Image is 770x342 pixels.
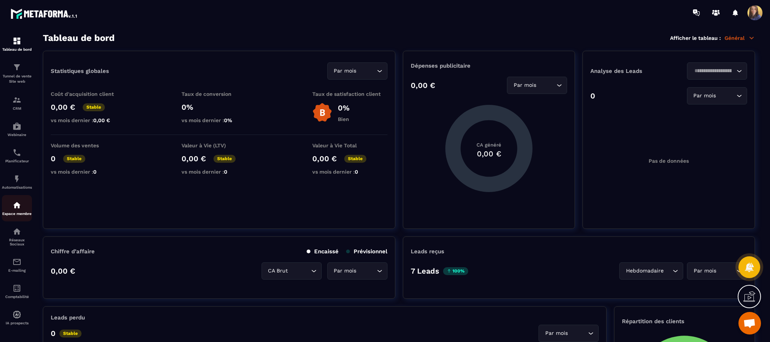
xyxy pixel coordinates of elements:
img: accountant [12,284,21,293]
p: Leads reçus [411,248,444,255]
p: Bien [338,116,349,122]
img: social-network [12,227,21,236]
p: Encaissé [307,248,339,255]
p: 0,00 € [51,266,75,275]
p: Volume des ventes [51,142,126,148]
div: Search for option [327,62,387,80]
img: formation [12,36,21,45]
img: formation [12,95,21,104]
p: Leads perdu [51,314,85,321]
a: automationsautomationsWebinaire [2,116,32,142]
div: Search for option [619,262,683,280]
p: Comptabilité [2,295,32,299]
a: formationformationCRM [2,90,32,116]
p: vs mois dernier : [312,169,387,175]
p: IA prospects [2,321,32,325]
p: Webinaire [2,133,32,137]
p: E-mailing [2,268,32,272]
a: accountantaccountantComptabilité [2,278,32,304]
p: Afficher le tableau : [670,35,721,41]
a: automationsautomationsEspace membre [2,195,32,221]
p: vs mois dernier : [51,117,126,123]
a: formationformationTableau de bord [2,31,32,57]
p: Répartition des clients [622,318,747,325]
p: Dépenses publicitaire [411,62,567,69]
a: emailemailE-mailing [2,252,32,278]
a: automationsautomationsAutomatisations [2,169,32,195]
span: 0 [355,169,358,175]
div: Search for option [539,325,599,342]
span: Hebdomadaire [624,267,665,275]
div: Search for option [687,262,747,280]
p: Chiffre d’affaire [51,248,95,255]
p: 0,00 € [411,81,435,90]
p: Stable [63,155,85,163]
input: Search for option [290,267,309,275]
input: Search for option [358,67,375,75]
span: 0% [224,117,232,123]
span: Par mois [692,267,718,275]
span: 0,00 € [93,117,110,123]
input: Search for option [538,81,555,89]
p: vs mois dernier : [182,117,257,123]
a: schedulerschedulerPlanificateur [2,142,32,169]
p: Taux de conversion [182,91,257,97]
p: Général [725,35,755,41]
p: vs mois dernier : [182,169,257,175]
img: automations [12,310,21,319]
p: 0% [338,103,349,112]
span: 0 [224,169,227,175]
p: Réseaux Sociaux [2,238,32,246]
p: Automatisations [2,185,32,189]
p: 0,00 € [312,154,337,163]
p: Analyse des Leads [590,68,669,74]
p: 0 [590,91,595,100]
input: Search for option [718,267,735,275]
p: Coût d'acquisition client [51,91,126,97]
p: Tunnel de vente Site web [2,74,32,84]
p: Stable [83,103,105,111]
h3: Tableau de bord [43,33,115,43]
p: Tableau de bord [2,47,32,51]
p: 0% [182,103,257,112]
p: vs mois dernier : [51,169,126,175]
span: Par mois [332,67,358,75]
span: Par mois [543,329,569,337]
span: Par mois [512,81,538,89]
p: Valeur à Vie (LTV) [182,142,257,148]
span: Par mois [332,267,358,275]
div: Search for option [262,262,322,280]
div: Search for option [327,262,387,280]
p: 0,00 € [182,154,206,163]
input: Search for option [358,267,375,275]
p: Stable [59,330,82,337]
span: 0 [93,169,97,175]
img: scheduler [12,148,21,157]
p: Prévisionnel [346,248,387,255]
p: 0 [51,154,56,163]
a: social-networksocial-networkRéseaux Sociaux [2,221,32,252]
p: Valeur à Vie Total [312,142,387,148]
p: 100% [443,267,468,275]
div: Search for option [687,87,747,104]
input: Search for option [692,67,735,75]
img: formation [12,63,21,72]
p: Statistiques globales [51,68,109,74]
p: Stable [344,155,366,163]
div: Ouvrir le chat [738,312,761,334]
p: Planificateur [2,159,32,163]
input: Search for option [718,92,735,100]
a: formationformationTunnel de vente Site web [2,57,32,90]
img: automations [12,122,21,131]
img: automations [12,201,21,210]
p: Taux de satisfaction client [312,91,387,97]
img: logo [11,7,78,20]
p: Pas de données [649,158,689,164]
input: Search for option [665,267,671,275]
p: CRM [2,106,32,110]
div: Search for option [507,77,567,94]
img: automations [12,174,21,183]
p: 0,00 € [51,103,75,112]
span: Par mois [692,92,718,100]
input: Search for option [569,329,586,337]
